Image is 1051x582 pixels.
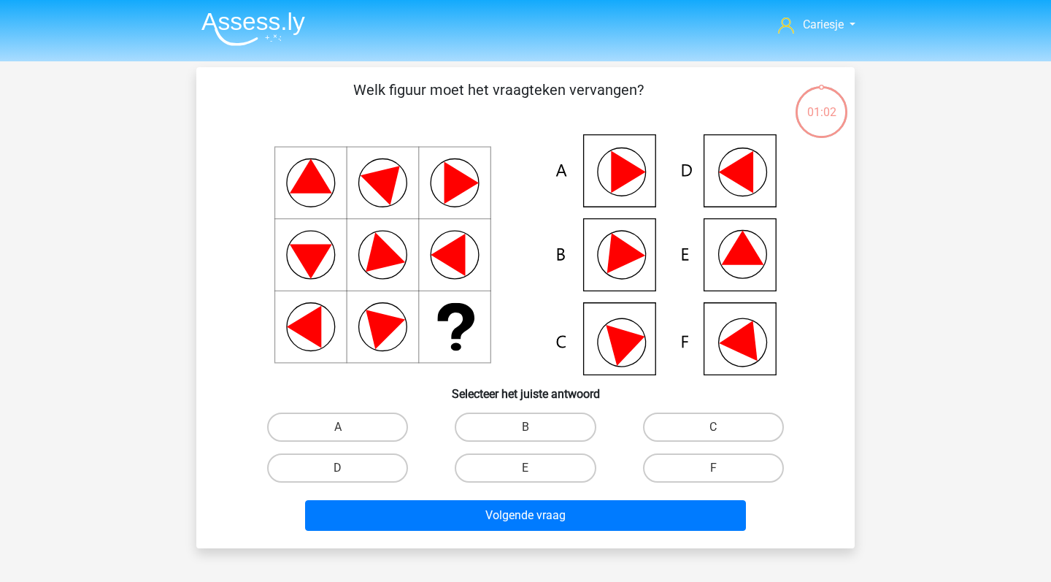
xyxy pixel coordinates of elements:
img: Assessly [201,12,305,46]
button: Volgende vraag [305,500,747,531]
label: F [643,453,784,483]
a: Cariesje [772,16,861,34]
label: D [267,453,408,483]
div: 01:02 [794,85,849,121]
p: Welk figuur moet het vraagteken vervangen? [220,79,777,123]
label: B [455,413,596,442]
h6: Selecteer het juiste antwoord [220,375,831,401]
label: A [267,413,408,442]
label: C [643,413,784,442]
span: Cariesje [803,18,844,31]
label: E [455,453,596,483]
